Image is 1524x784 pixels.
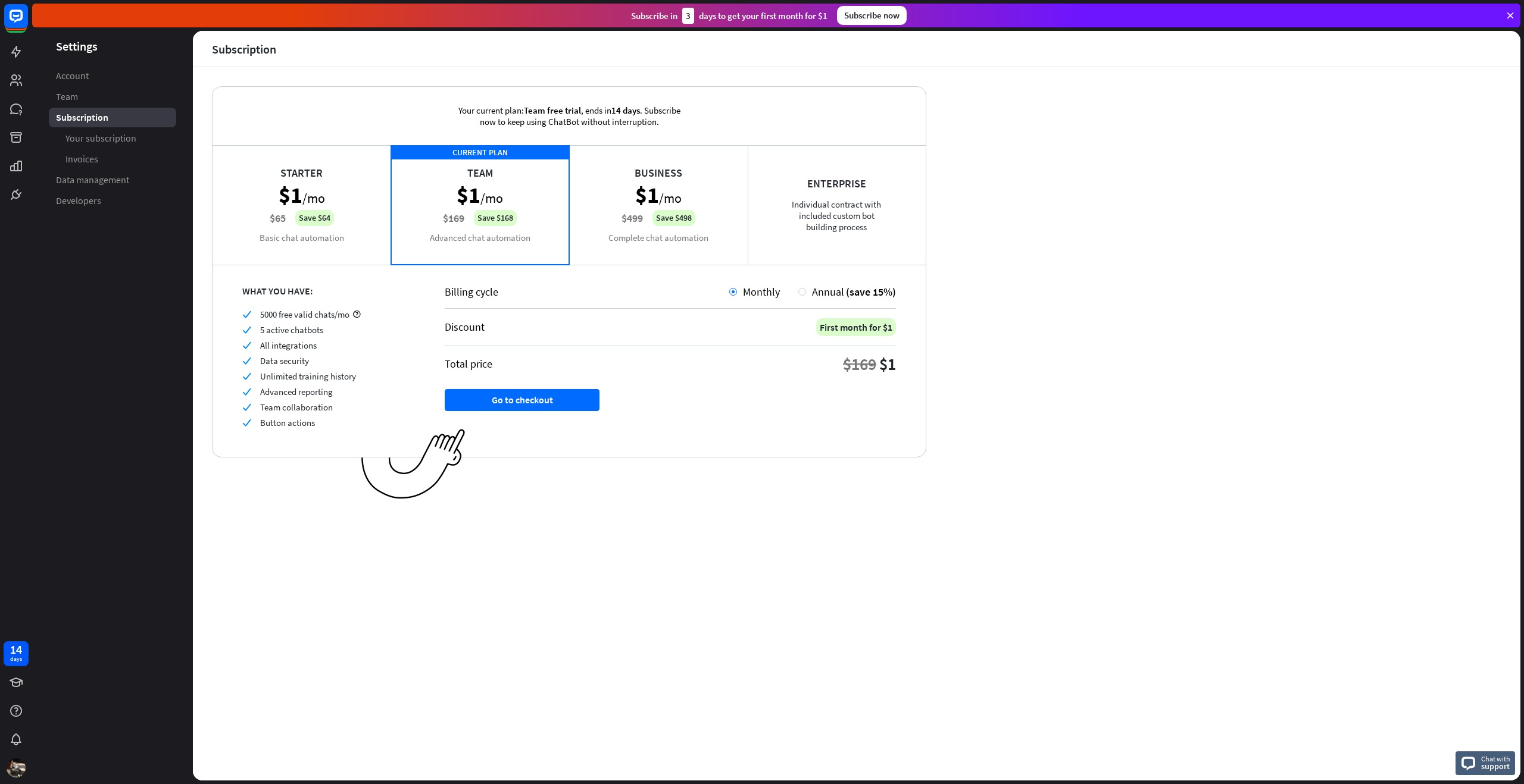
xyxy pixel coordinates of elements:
i: check [242,372,251,381]
a: Your subscription [49,128,176,148]
div: $169 [843,353,876,375]
span: Developers [56,195,101,207]
div: $1 [879,353,896,375]
div: Total price [445,357,492,371]
span: Team [56,90,78,103]
div: Billing cycle [445,285,729,299]
span: 5000 free valid chats/mo [260,309,349,320]
a: 14 days [4,641,29,666]
div: 14 [10,644,22,655]
div: Discount [445,320,485,334]
i: check [242,387,251,396]
i: check [242,418,251,427]
i: check [242,325,251,334]
a: Invoices [49,149,176,169]
i: check [242,403,251,412]
button: Open LiveChat chat widget [10,5,45,40]
span: Chat with [1481,753,1510,764]
header: Settings [32,38,193,54]
span: 5 active chatbots [260,324,323,335]
i: check [242,341,251,350]
div: WHAT YOU HAVE: [242,285,415,297]
div: Subscription [212,42,276,56]
button: Go to checkout [445,389,599,411]
span: Team collaboration [260,402,333,413]
a: Developers [49,191,176,211]
a: Team [49,87,176,106]
span: Team free trial [524,105,581,116]
span: 14 days [611,105,640,116]
span: Unlimited training history [260,371,356,382]
a: Data management [49,170,176,190]
div: Subscribe in days to get your first month for $1 [631,8,827,24]
span: Your subscription [65,132,136,145]
span: Monthly [743,285,780,299]
a: Account [49,66,176,86]
span: Subscription [56,111,108,124]
img: ec979a0a656117aaf919.png [361,429,466,500]
i: check [242,356,251,365]
div: Your current plan: , ends in . Subscribe now to keep using ChatBot without interruption. [441,87,697,145]
i: check [242,310,251,319]
span: Data security [260,355,309,366]
span: Annual [812,285,844,299]
span: Button actions [260,417,315,428]
div: 3 [682,8,694,24]
div: days [10,655,22,663]
span: Account [56,70,89,82]
span: All integrations [260,340,317,351]
span: Invoices [65,153,98,165]
span: (save 15%) [846,285,896,299]
span: support [1481,761,1510,772]
div: Subscribe now [837,6,907,25]
span: Data management [56,174,129,186]
div: First month for $1 [816,318,896,336]
span: Advanced reporting [260,386,333,397]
